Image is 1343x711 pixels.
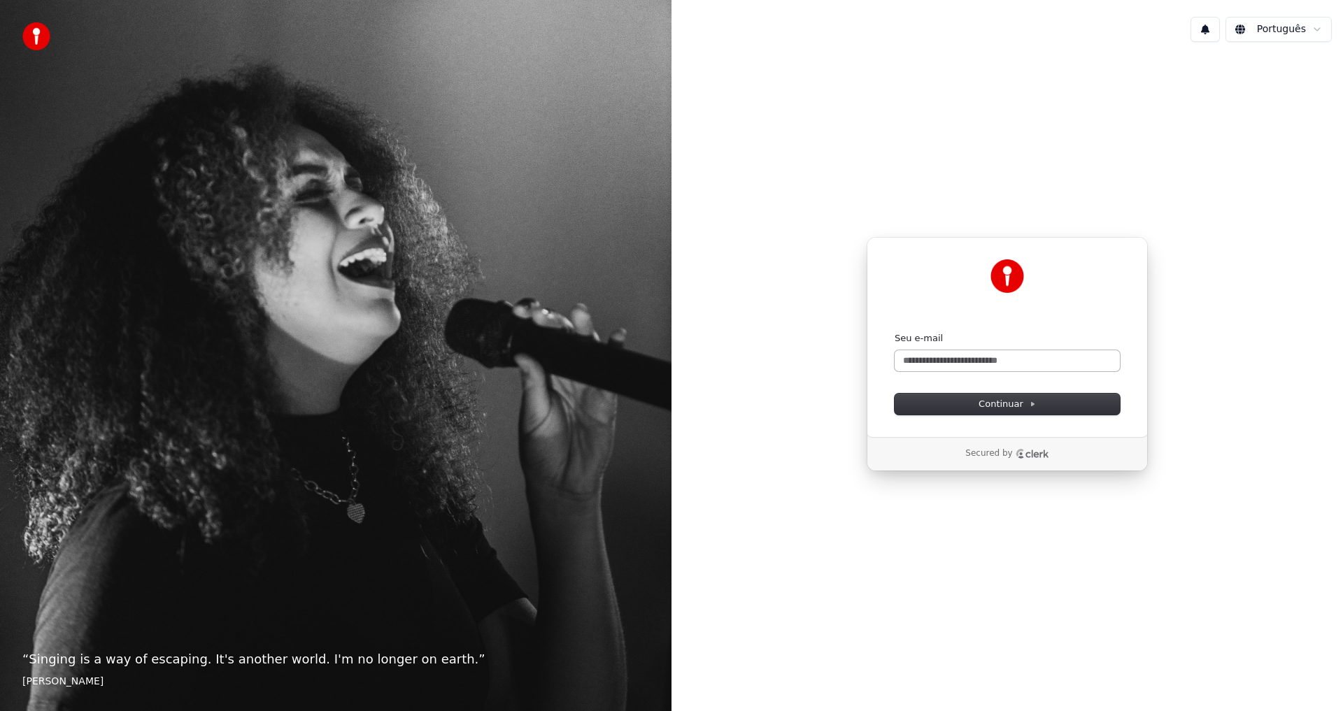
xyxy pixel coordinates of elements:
footer: [PERSON_NAME] [22,675,649,689]
img: youka [22,22,50,50]
p: “ Singing is a way of escaping. It's another world. I'm no longer on earth. ” [22,649,649,669]
a: Clerk logo [1016,449,1049,459]
img: Youka [990,259,1024,293]
span: Continuar [979,398,1036,410]
button: Continuar [895,394,1120,415]
label: Seu e-mail [895,332,943,345]
p: Secured by [965,448,1012,459]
